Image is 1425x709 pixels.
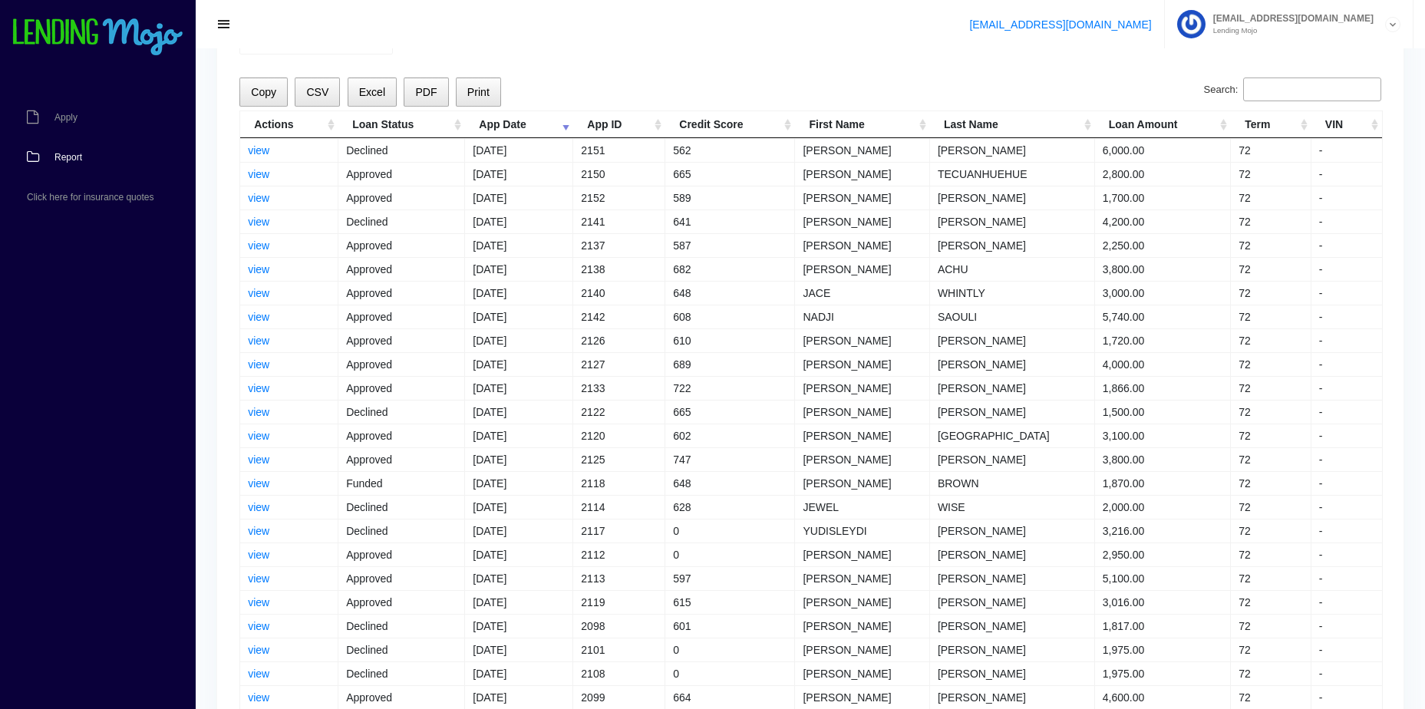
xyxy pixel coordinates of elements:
[1095,305,1231,328] td: 5,740.00
[795,162,929,186] td: [PERSON_NAME]
[573,519,665,542] td: 2117
[665,424,795,447] td: 602
[930,233,1095,257] td: [PERSON_NAME]
[795,685,929,709] td: [PERSON_NAME]
[1231,424,1311,447] td: 72
[1231,352,1311,376] td: 72
[1095,352,1231,376] td: 4,000.00
[465,661,573,685] td: [DATE]
[665,400,795,424] td: 665
[1243,77,1381,102] input: Search:
[795,209,929,233] td: [PERSON_NAME]
[665,305,795,328] td: 608
[930,685,1095,709] td: [PERSON_NAME]
[1095,685,1231,709] td: 4,600.00
[239,77,288,107] button: Copy
[573,281,665,305] td: 2140
[248,239,269,252] a: view
[248,168,269,180] a: view
[248,525,269,537] a: view
[338,400,465,424] td: Declined
[1231,447,1311,471] td: 72
[465,519,573,542] td: [DATE]
[248,644,269,656] a: view
[465,614,573,638] td: [DATE]
[248,477,269,490] a: view
[573,638,665,661] td: 2101
[338,111,465,138] th: Loan Status: activate to sort column ascending
[1311,495,1382,519] td: -
[465,495,573,519] td: [DATE]
[795,257,929,281] td: [PERSON_NAME]
[1311,638,1382,661] td: -
[795,638,929,661] td: [PERSON_NAME]
[930,400,1095,424] td: [PERSON_NAME]
[338,447,465,471] td: Approved
[795,281,929,305] td: JACE
[1231,661,1311,685] td: 72
[930,376,1095,400] td: [PERSON_NAME]
[1204,77,1381,102] label: Search:
[465,138,573,162] td: [DATE]
[795,542,929,566] td: [PERSON_NAME]
[1095,233,1231,257] td: 2,250.00
[665,281,795,305] td: 648
[573,566,665,590] td: 2113
[338,305,465,328] td: Approved
[795,400,929,424] td: [PERSON_NAME]
[665,542,795,566] td: 0
[338,352,465,376] td: Approved
[930,162,1095,186] td: TECUANHUEHUE
[1095,138,1231,162] td: 6,000.00
[1095,257,1231,281] td: 3,800.00
[573,447,665,471] td: 2125
[795,138,929,162] td: [PERSON_NAME]
[465,257,573,281] td: [DATE]
[1095,400,1231,424] td: 1,500.00
[930,566,1095,590] td: [PERSON_NAME]
[465,352,573,376] td: [DATE]
[930,614,1095,638] td: [PERSON_NAME]
[573,590,665,614] td: 2119
[573,685,665,709] td: 2099
[338,209,465,233] td: Declined
[573,376,665,400] td: 2133
[1095,328,1231,352] td: 1,720.00
[1311,352,1382,376] td: -
[295,77,340,107] button: CSV
[930,638,1095,661] td: [PERSON_NAME]
[338,614,465,638] td: Declined
[1311,209,1382,233] td: -
[467,86,490,98] span: Print
[665,257,795,281] td: 682
[573,400,665,424] td: 2122
[456,77,501,107] button: Print
[795,328,929,352] td: [PERSON_NAME]
[465,471,573,495] td: [DATE]
[465,685,573,709] td: [DATE]
[1231,471,1311,495] td: 72
[1231,638,1311,661] td: 72
[1311,281,1382,305] td: -
[338,138,465,162] td: Declined
[665,519,795,542] td: 0
[465,590,573,614] td: [DATE]
[1311,376,1382,400] td: -
[1231,519,1311,542] td: 72
[665,638,795,661] td: 0
[930,281,1095,305] td: WHINTLY
[338,661,465,685] td: Declined
[573,471,665,495] td: 2118
[1095,471,1231,495] td: 1,870.00
[969,18,1151,31] a: [EMAIL_ADDRESS][DOMAIN_NAME]
[665,111,795,138] th: Credit Score: activate to sort column ascending
[54,153,82,162] span: Report
[248,668,269,680] a: view
[465,638,573,661] td: [DATE]
[1311,328,1382,352] td: -
[248,596,269,608] a: view
[795,614,929,638] td: [PERSON_NAME]
[338,495,465,519] td: Declined
[248,192,269,204] a: view
[795,519,929,542] td: YUDISLEYDI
